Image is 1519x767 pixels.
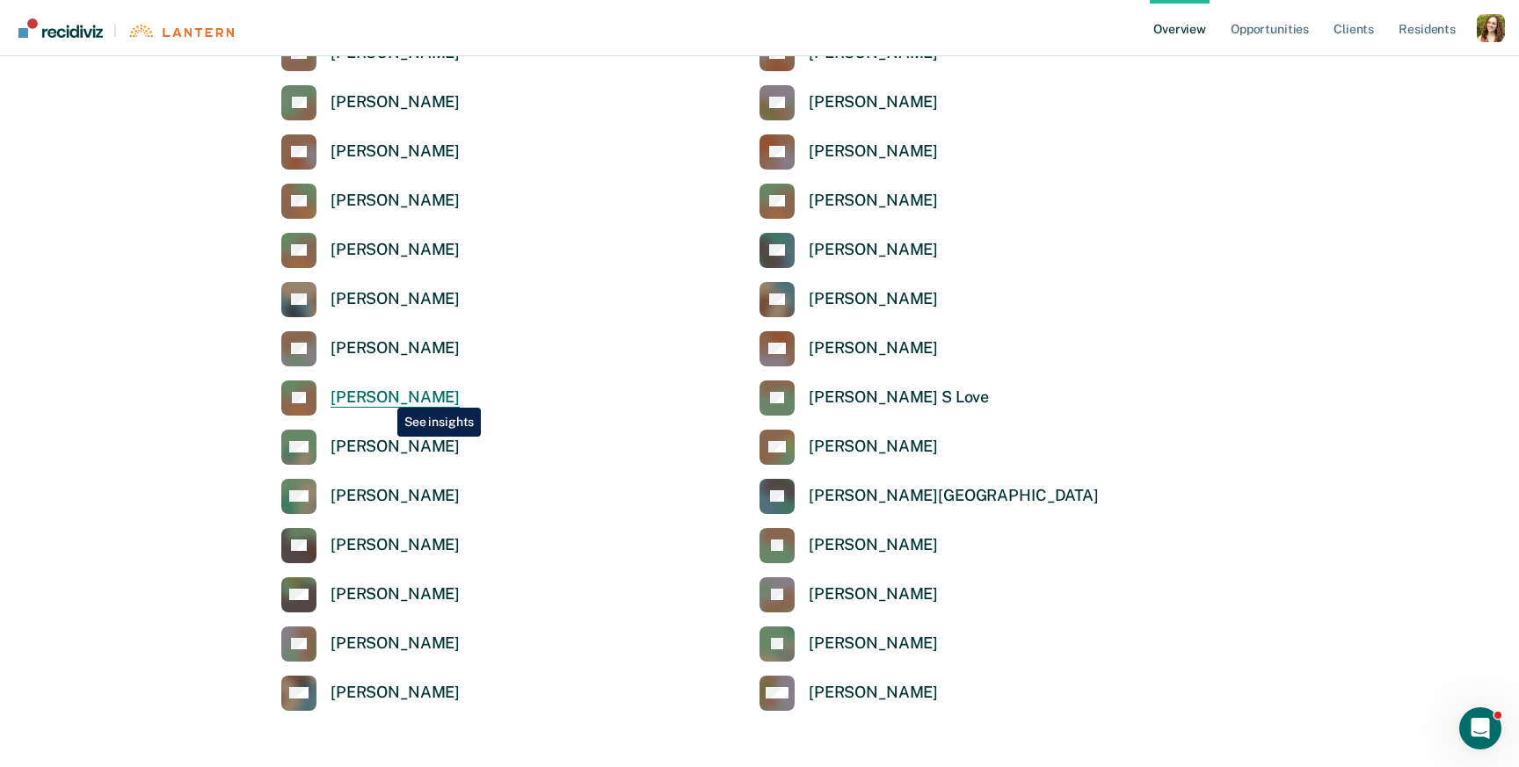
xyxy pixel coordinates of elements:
div: [PERSON_NAME] [331,387,460,408]
div: [PERSON_NAME] [809,683,938,703]
div: [PERSON_NAME] [809,338,938,358]
a: [PERSON_NAME] [759,676,938,711]
img: Lantern [127,25,234,38]
div: [PERSON_NAME] [809,240,938,260]
a: [PERSON_NAME] [281,479,460,514]
div: [PERSON_NAME] [809,584,938,604]
a: [PERSON_NAME] [759,528,938,563]
div: [PERSON_NAME] [331,584,460,604]
a: [PERSON_NAME] [759,430,938,465]
a: [PERSON_NAME] [759,85,938,120]
a: [PERSON_NAME] [759,626,938,662]
img: Recidiviz [18,18,103,38]
div: [PERSON_NAME] [809,535,938,555]
a: [PERSON_NAME] [281,331,460,366]
a: [PERSON_NAME] S Love [759,380,989,416]
a: [PERSON_NAME] [759,134,938,170]
a: [PERSON_NAME] [759,282,938,317]
div: [PERSON_NAME] [809,191,938,211]
a: [PERSON_NAME] [281,626,460,662]
div: [PERSON_NAME] [331,633,460,654]
a: [PERSON_NAME][GEOGRAPHIC_DATA] [759,479,1099,514]
a: [PERSON_NAME] [281,184,460,219]
div: [PERSON_NAME] [331,338,460,358]
div: [PERSON_NAME] [331,289,460,309]
a: [PERSON_NAME] [281,85,460,120]
a: [PERSON_NAME] [281,233,460,268]
a: [PERSON_NAME] [281,380,460,416]
a: [PERSON_NAME] [281,134,460,170]
div: [PERSON_NAME][GEOGRAPHIC_DATA] [809,486,1099,506]
span: | [103,23,127,38]
div: [PERSON_NAME] [331,486,460,506]
div: [PERSON_NAME] [809,633,938,654]
div: [PERSON_NAME] [331,683,460,703]
a: [PERSON_NAME] [281,676,460,711]
div: [PERSON_NAME] [809,141,938,162]
a: [PERSON_NAME] [281,577,460,612]
div: [PERSON_NAME] [331,535,460,555]
a: [PERSON_NAME] [759,331,938,366]
a: [PERSON_NAME] [759,577,938,612]
div: [PERSON_NAME] [809,289,938,309]
a: [PERSON_NAME] [759,233,938,268]
a: [PERSON_NAME] [281,528,460,563]
div: [PERSON_NAME] [331,240,460,260]
div: [PERSON_NAME] S Love [809,387,989,408]
div: [PERSON_NAME] [331,191,460,211]
a: [PERSON_NAME] [281,282,460,317]
div: [PERSON_NAME] [331,141,460,162]
a: [PERSON_NAME] [759,184,938,219]
button: Profile dropdown button [1477,14,1505,42]
a: [PERSON_NAME] [281,430,460,465]
div: [PERSON_NAME] [331,92,460,112]
div: [PERSON_NAME] [809,437,938,457]
iframe: Intercom live chat [1459,707,1501,749]
div: [PERSON_NAME] [331,437,460,457]
div: [PERSON_NAME] [809,92,938,112]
